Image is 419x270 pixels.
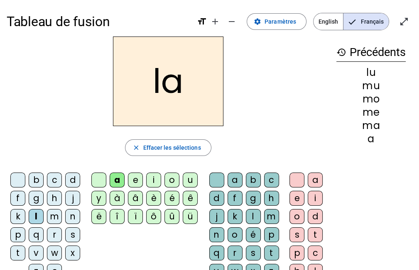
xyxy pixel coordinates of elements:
div: s [246,246,261,260]
mat-icon: close [132,144,140,151]
div: â [128,191,143,206]
div: b [29,173,44,187]
div: v [29,246,44,260]
div: lu [336,68,406,78]
div: g [246,191,261,206]
div: t [10,246,25,260]
div: k [228,209,243,224]
h2: la [113,36,223,126]
div: me [336,107,406,117]
div: r [47,227,62,242]
div: a [228,173,243,187]
button: Diminuer la taille de la police [223,13,240,30]
div: s [289,227,304,242]
div: x [65,246,80,260]
div: a [110,173,125,187]
div: k [10,209,25,224]
div: p [264,227,279,242]
div: q [209,246,224,260]
div: n [209,227,224,242]
mat-button-toggle-group: Language selection [313,13,389,30]
div: ë [91,209,106,224]
span: Paramètres [265,17,296,27]
div: f [10,191,25,206]
div: p [289,246,304,260]
div: t [308,227,323,242]
div: é [164,191,179,206]
div: f [228,191,243,206]
mat-icon: open_in_full [399,17,409,27]
div: j [65,191,80,206]
div: d [308,209,323,224]
div: é [246,227,261,242]
div: s [65,227,80,242]
div: d [65,173,80,187]
div: i [146,173,161,187]
span: Effacer les sélections [143,143,201,153]
button: Paramètres [247,13,306,30]
div: w [47,246,62,260]
div: p [10,227,25,242]
div: q [29,227,44,242]
div: mu [336,81,406,91]
div: à [110,191,125,206]
div: ma [336,121,406,131]
div: è [146,191,161,206]
div: c [308,246,323,260]
div: ê [183,191,198,206]
div: n [65,209,80,224]
mat-icon: add [210,17,220,27]
div: u [183,173,198,187]
div: û [164,209,179,224]
div: d [209,191,224,206]
div: i [308,191,323,206]
div: o [289,209,304,224]
div: h [264,191,279,206]
mat-icon: history [336,47,346,57]
div: e [289,191,304,206]
div: c [264,173,279,187]
div: j [209,209,224,224]
div: m [47,209,62,224]
div: mo [336,94,406,104]
h1: Tableau de fusion [7,8,190,35]
mat-icon: format_size [197,17,207,27]
div: o [164,173,179,187]
div: l [246,209,261,224]
button: Augmenter la taille de la police [207,13,223,30]
div: l [29,209,44,224]
button: Effacer les sélections [125,139,211,156]
button: Entrer en plein écran [396,13,412,30]
mat-icon: settings [254,18,261,25]
div: b [246,173,261,187]
div: g [29,191,44,206]
div: c [47,173,62,187]
span: English [314,13,343,30]
div: a [336,134,406,144]
div: r [228,246,243,260]
div: a [308,173,323,187]
mat-icon: remove [227,17,237,27]
div: ü [183,209,198,224]
div: ï [128,209,143,224]
h3: Précédents [336,43,406,62]
div: ô [146,209,161,224]
div: e [128,173,143,187]
div: t [264,246,279,260]
div: h [47,191,62,206]
span: Français [343,13,389,30]
div: y [91,191,106,206]
div: î [110,209,125,224]
div: m [264,209,279,224]
div: o [228,227,243,242]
